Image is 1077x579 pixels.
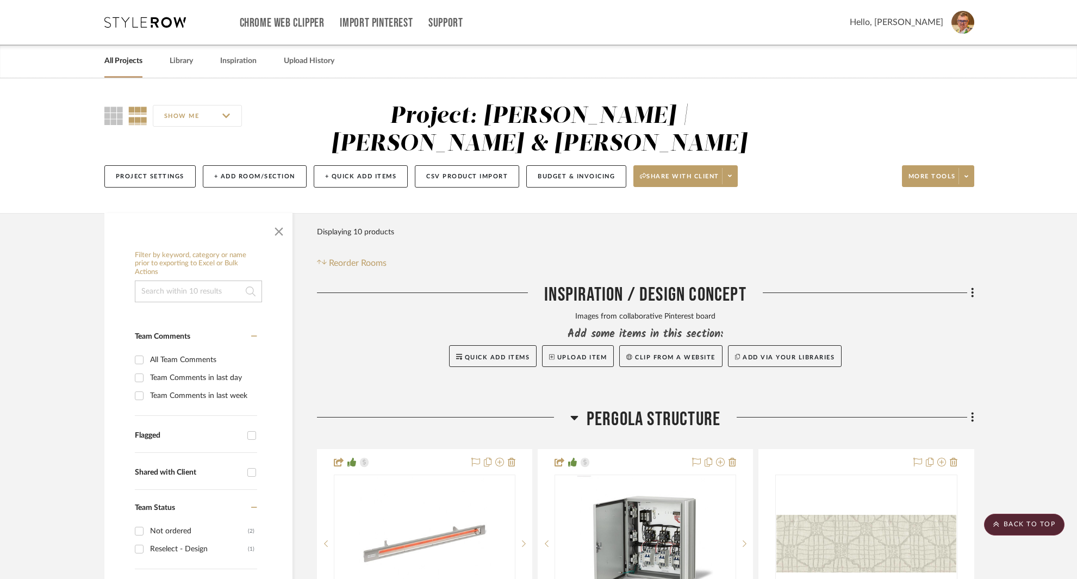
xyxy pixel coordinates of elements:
div: Team Comments in last day [150,369,254,387]
div: Reselect - Design [150,540,248,558]
span: More tools [908,172,956,189]
a: Library [170,54,193,69]
div: Team Comments in last week [150,387,254,404]
div: (2) [248,522,254,540]
span: Team Status [135,504,175,512]
div: Shared with Client [135,468,242,477]
a: All Projects [104,54,142,69]
span: Reorder Rooms [329,257,387,270]
a: Inspiration [220,54,257,69]
button: + Quick Add Items [314,165,408,188]
button: Upload Item [542,345,614,367]
span: Pergola Structure [587,408,720,431]
button: Reorder Rooms [317,257,387,270]
span: Quick Add Items [465,354,530,360]
button: + Add Room/Section [203,165,307,188]
button: Budget & Invoicing [526,165,626,188]
button: Project Settings [104,165,196,188]
span: Share with client [640,172,719,189]
div: All Team Comments [150,351,254,369]
button: Close [268,219,290,240]
a: Chrome Web Clipper [240,18,325,28]
a: Upload History [284,54,334,69]
button: Quick Add Items [449,345,537,367]
a: Import Pinterest [340,18,413,28]
img: avatar [951,11,974,34]
div: Flagged [135,431,242,440]
input: Search within 10 results [135,281,262,302]
button: CSV Product Import [415,165,519,188]
button: Clip from a website [619,345,722,367]
button: Add via your libraries [728,345,842,367]
div: Not ordered [150,522,248,540]
button: Share with client [633,165,738,187]
img: 014 Bougainvillea / Irisun Living 3754 [776,515,956,573]
div: Displaying 10 products [317,221,394,243]
h6: Filter by keyword, category or name prior to exporting to Excel or Bulk Actions [135,251,262,277]
div: (1) [248,540,254,558]
div: Images from collaborative Pinterest board [317,311,974,323]
div: Project: [PERSON_NAME] | [PERSON_NAME] & [PERSON_NAME] [331,105,747,155]
a: Support [428,18,463,28]
span: Hello, [PERSON_NAME] [850,16,943,29]
div: Add some items in this section: [317,327,974,342]
button: More tools [902,165,974,187]
span: Team Comments [135,333,190,340]
scroll-to-top-button: BACK TO TOP [984,514,1064,536]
